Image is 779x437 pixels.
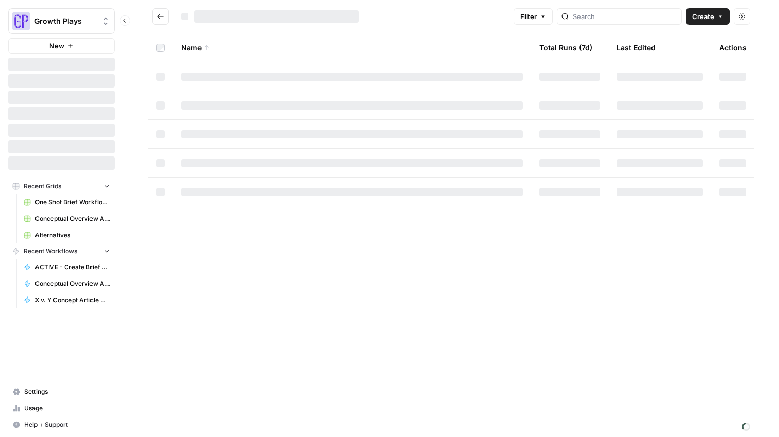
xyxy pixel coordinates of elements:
[24,387,110,396] span: Settings
[181,33,523,62] div: Name
[35,295,110,305] span: X v. Y Concept Article Generator
[35,214,110,223] span: Conceptual Overview Article Grid
[8,400,115,416] a: Usage
[19,227,115,243] a: Alternatives
[719,33,747,62] div: Actions
[19,259,115,275] a: ACTIVE - Create Brief Workflow
[8,383,115,400] a: Settings
[19,194,115,211] a: One Shot Brief Workflow Grid
[686,8,730,25] button: Create
[8,8,115,34] button: Workspace: Growth Plays
[8,38,115,54] button: New
[24,420,110,429] span: Help + Support
[12,12,30,30] img: Growth Plays Logo
[19,292,115,308] a: X v. Y Concept Article Generator
[514,8,553,25] button: Filter
[24,247,77,256] span: Recent Workflows
[617,33,656,62] div: Last Edited
[49,41,64,51] span: New
[8,416,115,433] button: Help + Support
[8,179,115,194] button: Recent Grids
[24,182,61,191] span: Recent Grids
[573,11,677,22] input: Search
[35,279,110,288] span: Conceptual Overview Article Generator
[8,243,115,259] button: Recent Workflows
[692,11,714,22] span: Create
[19,211,115,227] a: Conceptual Overview Article Grid
[19,275,115,292] a: Conceptual Overview Article Generator
[35,198,110,207] span: One Shot Brief Workflow Grid
[24,404,110,413] span: Usage
[34,16,97,26] span: Growth Plays
[539,33,592,62] div: Total Runs (7d)
[152,8,169,25] button: Go back
[520,11,537,22] span: Filter
[35,231,110,240] span: Alternatives
[35,263,110,272] span: ACTIVE - Create Brief Workflow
